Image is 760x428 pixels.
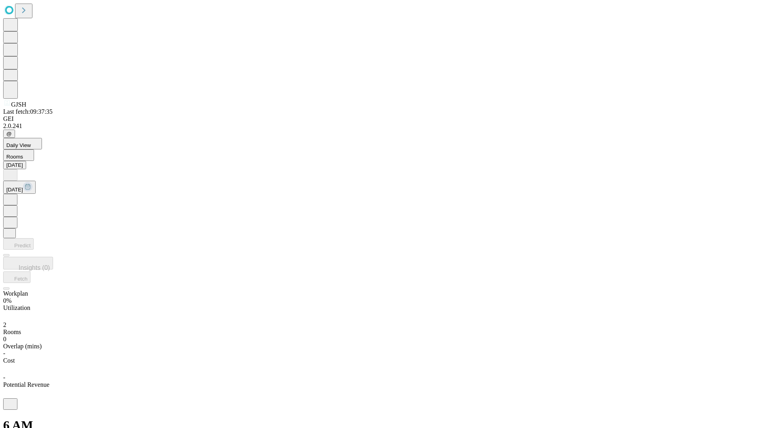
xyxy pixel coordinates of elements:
span: [DATE] [6,187,23,193]
span: 0% [3,297,11,304]
span: 2 [3,321,6,328]
button: Daily View [3,138,42,149]
button: Rooms [3,149,34,161]
span: - [3,350,5,357]
span: Potential Revenue [3,381,49,388]
button: Predict [3,238,34,250]
span: Workplan [3,290,28,297]
span: @ [6,131,12,137]
div: 2.0.241 [3,122,757,130]
span: Rooms [6,154,23,160]
button: Insights (0) [3,257,53,269]
span: 0 [3,336,6,342]
button: [DATE] [3,161,26,169]
span: Insights (0) [19,264,50,271]
span: Rooms [3,329,21,335]
button: Fetch [3,271,30,283]
span: Overlap (mins) [3,343,42,350]
button: @ [3,130,15,138]
span: - [3,374,5,381]
span: Cost [3,357,15,364]
span: GJSH [11,101,26,108]
div: GEI [3,115,757,122]
span: Daily View [6,142,31,148]
span: Utilization [3,304,30,311]
span: Last fetch: 09:37:35 [3,108,53,115]
button: [DATE] [3,181,36,194]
